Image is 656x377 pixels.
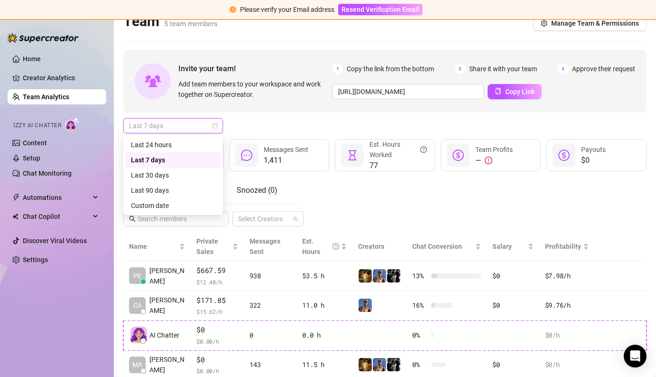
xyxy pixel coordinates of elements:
div: $0 [492,271,533,281]
div: Custom date [131,200,215,211]
a: Home [23,55,41,63]
span: Manage Team & Permissions [551,19,639,27]
span: $0 [196,324,238,336]
span: Name [129,241,177,252]
span: CA [133,300,142,311]
span: 13 % [412,271,427,281]
div: Last 7 days [125,152,221,168]
span: setting [541,20,547,27]
div: 0 [249,330,291,340]
div: 322 [249,300,291,311]
a: Chat Monitoring [23,170,72,177]
span: team [293,216,298,222]
div: Last 90 days [131,185,215,196]
span: Salary [492,243,512,250]
img: Dallas [359,299,372,312]
span: Payouts [581,146,606,153]
span: Chat Conversion [412,243,462,250]
span: [PERSON_NAME] [149,265,185,286]
span: PE [133,271,141,281]
a: Setup [23,154,40,162]
span: Messages Sent [264,146,308,153]
span: $667.59 [196,265,238,276]
span: Last 7 days [129,119,217,133]
span: Snoozed ( 0 ) [237,186,277,195]
button: Resend Verification Email [338,4,423,15]
span: Invite your team! [178,63,333,75]
span: Copy Link [505,88,535,95]
span: 16 % [412,300,427,311]
div: $0 /h [545,359,589,370]
input: Search members [138,214,215,224]
a: Content [23,139,47,147]
img: Marvin [359,358,372,371]
span: search [129,216,136,222]
span: Private Sales [196,237,218,255]
button: Copy Link [488,84,542,99]
span: Chat Copilot [23,209,90,224]
span: 2 [455,64,465,74]
span: 0 % [412,359,427,370]
div: 0.0 h [302,330,347,340]
span: [PERSON_NAME] [149,295,185,316]
th: Name [123,232,191,261]
div: — [475,155,513,166]
div: Last 24 hours [131,140,215,150]
span: Approve their request [572,64,635,74]
span: Automations [23,190,90,205]
img: izzy-ai-chatter-avatar-DDCN_rTZ.svg [130,327,147,343]
span: Izzy AI Chatter [13,121,61,130]
a: Discover Viral Videos [23,237,87,245]
span: $ 15.62 /h [196,307,238,316]
span: 1 [333,64,343,74]
div: $0 [492,359,533,370]
h2: Team [123,12,218,30]
th: Creators [352,232,407,261]
div: Last 30 days [131,170,215,180]
span: $0 [581,155,606,166]
img: Chat Copilot [12,213,18,220]
div: Custom date [125,198,221,213]
div: $7.98 /h [545,271,589,281]
div: Last 90 days [125,183,221,198]
a: Settings [23,256,48,264]
span: exclamation-circle [230,6,236,13]
img: Marvin [359,269,372,283]
img: Marvin [387,358,400,371]
span: Profitability [545,243,581,250]
div: $0 [492,300,533,311]
span: question-circle [420,139,427,160]
span: MA [132,359,142,370]
div: 11.5 h [302,359,347,370]
img: Marvin [387,269,400,283]
img: Dallas [373,358,386,371]
span: $171.85 [196,295,238,306]
div: Est. Hours [302,236,339,257]
span: Team Profits [475,146,513,153]
span: Resend Verification Email [342,6,419,13]
span: Copy the link from the bottom [347,64,434,74]
div: 11.0 h [302,300,347,311]
button: Manage Team & Permissions [533,16,647,31]
span: Share it with your team [469,64,537,74]
div: 938 [249,271,291,281]
div: Last 7 days [131,155,215,165]
span: dollar-circle [453,150,464,161]
div: Open Intercom Messenger [624,345,647,368]
span: hourglass [347,150,358,161]
div: Please verify your Email address [240,4,334,15]
div: 53.5 h [302,271,347,281]
div: $9.76 /h [545,300,589,311]
span: [PERSON_NAME] [149,354,185,375]
span: copy [495,88,501,94]
span: thunderbolt [12,194,20,201]
span: exclamation-circle [485,157,492,164]
span: $ 0.00 /h [196,337,238,346]
div: Last 30 days [125,168,221,183]
span: 77 [370,160,427,171]
img: Dallas [373,269,386,283]
div: $0 /h [545,330,589,340]
span: 1,411 [264,155,308,166]
div: Last 24 hours [125,137,221,152]
span: 5 team members [164,19,218,28]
